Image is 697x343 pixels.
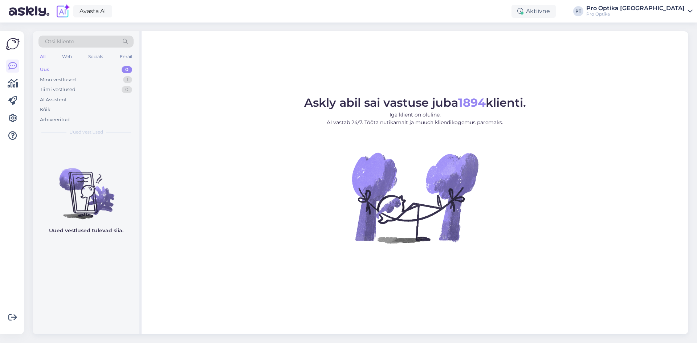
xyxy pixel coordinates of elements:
[304,95,526,110] span: Askly abil sai vastuse juba klienti.
[122,86,132,93] div: 0
[118,52,134,61] div: Email
[38,52,47,61] div: All
[586,5,685,11] div: Pro Optika [GEOGRAPHIC_DATA]
[6,37,20,51] img: Askly Logo
[49,227,123,234] p: Uued vestlused tulevad siia.
[87,52,105,61] div: Socials
[40,66,49,73] div: Uus
[55,4,70,19] img: explore-ai
[123,76,132,83] div: 1
[304,111,526,126] p: Iga klient on oluline. AI vastab 24/7. Tööta nutikamalt ja muuda kliendikogemus paremaks.
[40,116,70,123] div: Arhiveeritud
[61,52,73,61] div: Web
[122,66,132,73] div: 0
[40,96,67,103] div: AI Assistent
[586,5,693,17] a: Pro Optika [GEOGRAPHIC_DATA]Pro Optika
[40,106,50,113] div: Kõik
[73,5,112,17] a: Avasta AI
[45,38,74,45] span: Otsi kliente
[40,86,76,93] div: Tiimi vestlused
[33,155,139,220] img: No chats
[511,5,556,18] div: Aktiivne
[573,6,583,16] div: PT
[586,11,685,17] div: Pro Optika
[69,129,103,135] span: Uued vestlused
[458,95,486,110] b: 1894
[40,76,76,83] div: Minu vestlused
[350,132,480,263] img: No Chat active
